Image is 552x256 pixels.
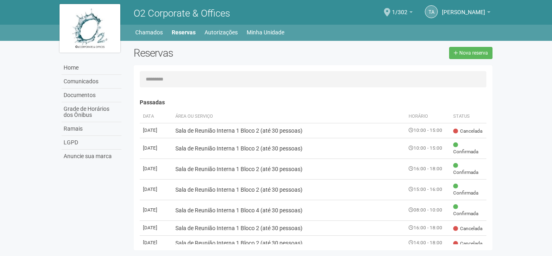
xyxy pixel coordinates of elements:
a: Comunicados [62,75,121,89]
td: [DATE] [140,138,172,159]
td: Sala de Reunião Interna 1 Bloco 2 (até 30 pessoas) [172,138,406,159]
a: Chamados [135,27,163,38]
td: 10:00 - 15:00 [405,138,450,159]
th: Status [450,110,486,123]
td: Sala de Reunião Interna 1 Bloco 2 (até 30 pessoas) [172,123,406,138]
td: [DATE] [140,123,172,138]
span: Confirmada [453,142,483,155]
td: [DATE] [140,200,172,220]
a: Nova reserva [449,47,492,59]
td: [DATE] [140,159,172,179]
td: 14:00 - 18:00 [405,235,450,250]
td: Sala de Reunião Interna 1 Bloco 2 (até 30 pessoas) [172,159,406,179]
img: logo.jpg [60,4,120,53]
a: Reservas [172,27,196,38]
td: Sala de Reunião Interna 1 Bloco 2 (até 30 pessoas) [172,220,406,235]
th: Horário [405,110,450,123]
td: Sala de Reunião Interna 1 Bloco 2 (até 30 pessoas) [172,179,406,200]
span: O2 Corporate & Offices [134,8,230,19]
a: [PERSON_NAME] [442,10,490,17]
td: [DATE] [140,220,172,235]
th: Data [140,110,172,123]
td: 15:00 - 16:00 [405,179,450,200]
a: LGPD [62,136,121,150]
span: 1/302 [392,1,407,15]
span: Confirmada [453,203,483,217]
td: Sala de Reunião Interna 1 Bloco 2 (até 30 pessoas) [172,235,406,250]
td: Sala de Reunião Interna 1 Bloco 4 (até 30 pessoas) [172,200,406,220]
h2: Reservas [134,47,307,59]
td: 08:00 - 10:00 [405,200,450,220]
td: 16:00 - 18:00 [405,220,450,235]
a: Autorizações [205,27,238,38]
th: Área ou Serviço [172,110,406,123]
span: Cancelada [453,240,482,247]
td: [DATE] [140,179,172,200]
a: Documentos [62,89,121,102]
td: 10:00 - 15:00 [405,123,450,138]
a: Minha Unidade [247,27,284,38]
span: Confirmada [453,183,483,197]
span: Thamiris Abdala [442,1,485,15]
a: Ramais [62,122,121,136]
span: Confirmada [453,162,483,176]
a: Home [62,61,121,75]
span: Cancelada [453,128,482,135]
td: 16:00 - 18:00 [405,159,450,179]
span: Nova reserva [459,50,488,56]
a: Grade de Horários dos Ônibus [62,102,121,122]
a: TA [425,5,438,18]
a: Anuncie sua marca [62,150,121,163]
span: Cancelada [453,225,482,232]
td: [DATE] [140,235,172,250]
a: 1/302 [392,10,413,17]
h4: Passadas [140,99,487,106]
